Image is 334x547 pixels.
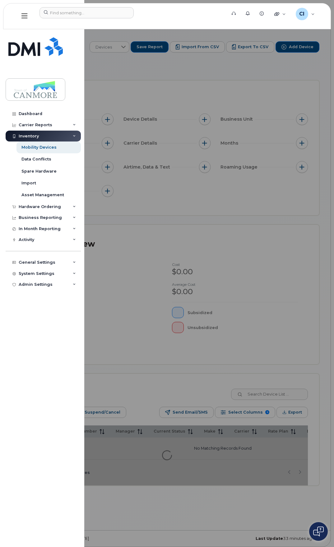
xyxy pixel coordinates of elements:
a: Dashboard [6,108,81,119]
div: Data Conflicts [21,156,51,162]
a: Data Conflicts [16,153,81,165]
div: Business Reporting [19,215,62,220]
div: Hardware Ordering [19,204,61,209]
div: Admin Settings [19,282,53,287]
img: Town of Canmore [12,81,59,99]
a: Spare Hardware [16,165,81,177]
img: Open chat [313,526,324,536]
div: Carrier Reports [19,123,52,127]
a: Asset Management [16,189,81,201]
a: Town of Canmore [6,78,65,101]
div: Asset Management [21,192,64,198]
a: Import [16,177,81,189]
div: Activity [19,237,34,242]
img: Simplex My-Serve [8,37,63,56]
div: Inventory [19,134,39,139]
div: General Settings [19,260,55,265]
div: System Settings [19,271,54,276]
div: Mobility Devices [21,145,57,150]
a: Mobility Devices [16,141,81,153]
div: Spare Hardware [21,169,57,174]
div: In Month Reporting [19,226,61,231]
div: Import [21,180,36,186]
div: Dashboard [19,111,42,116]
